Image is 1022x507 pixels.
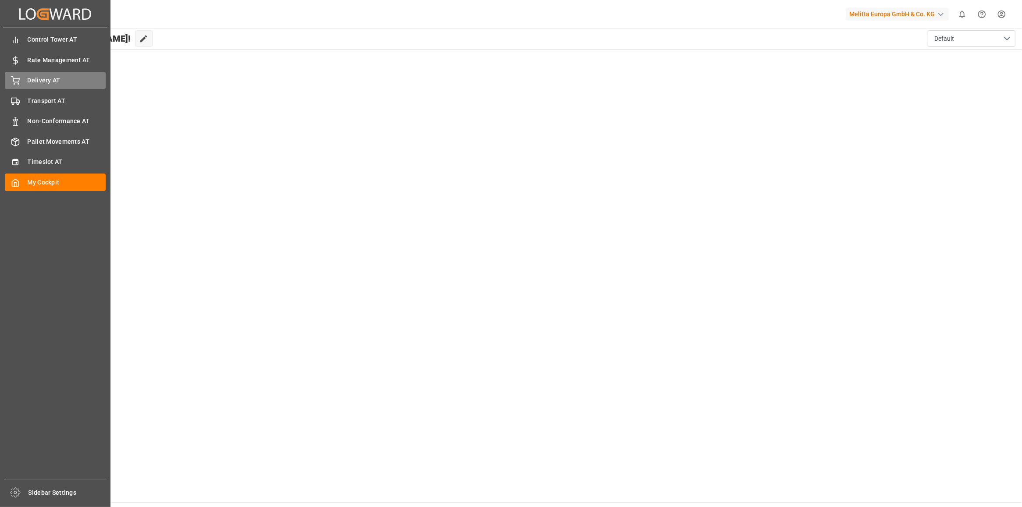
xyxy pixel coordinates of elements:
a: Pallet Movements AT [5,133,106,150]
span: Non-Conformance AT [28,117,106,126]
span: Sidebar Settings [28,488,107,497]
a: My Cockpit [5,174,106,191]
span: Transport AT [28,96,106,106]
a: Non-Conformance AT [5,113,106,130]
a: Timeslot AT [5,153,106,170]
span: Pallet Movements AT [28,137,106,146]
span: Hello [PERSON_NAME]! [36,30,131,47]
div: Melitta Europa GmbH & Co. KG [846,8,949,21]
a: Rate Management AT [5,51,106,68]
button: open menu [928,30,1015,47]
a: Transport AT [5,92,106,109]
span: Timeslot AT [28,157,106,167]
a: Control Tower AT [5,31,106,48]
button: Help Center [972,4,992,24]
span: Default [934,34,954,43]
button: show 0 new notifications [952,4,972,24]
span: Control Tower AT [28,35,106,44]
button: Melitta Europa GmbH & Co. KG [846,6,952,22]
a: Delivery AT [5,72,106,89]
span: Rate Management AT [28,56,106,65]
span: Delivery AT [28,76,106,85]
span: My Cockpit [28,178,106,187]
